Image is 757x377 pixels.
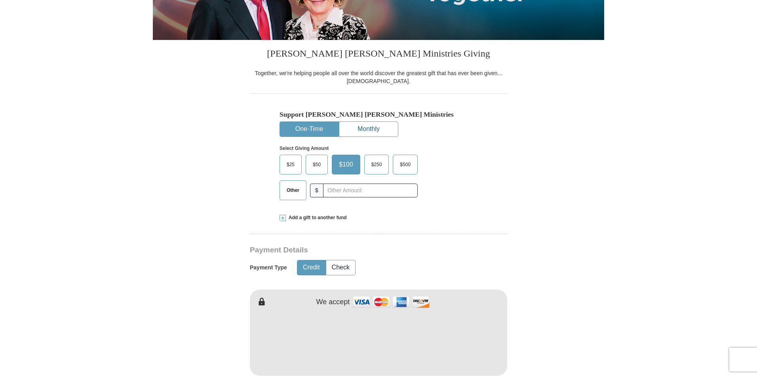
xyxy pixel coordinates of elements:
h3: Payment Details [250,246,452,255]
button: Credit [297,260,325,275]
span: $50 [309,159,325,171]
h5: Payment Type [250,264,287,271]
span: $500 [396,159,415,171]
span: $250 [367,159,386,171]
span: $ [310,184,323,197]
span: $25 [283,159,299,171]
h5: Support [PERSON_NAME] [PERSON_NAME] Ministries [280,110,477,119]
button: Check [326,260,355,275]
strong: Select Giving Amount [280,146,329,151]
h3: [PERSON_NAME] [PERSON_NAME] Ministries Giving [250,40,507,69]
div: Together, we're helping people all over the world discover the greatest gift that has ever been g... [250,69,507,85]
input: Other Amount [323,184,418,197]
button: Monthly [339,122,398,136]
img: credit cards accepted [352,294,431,311]
span: Other [283,184,303,196]
h4: We accept [316,298,350,307]
span: $100 [335,159,357,171]
button: One-Time [280,122,339,136]
span: Add a gift to another fund [286,214,347,221]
